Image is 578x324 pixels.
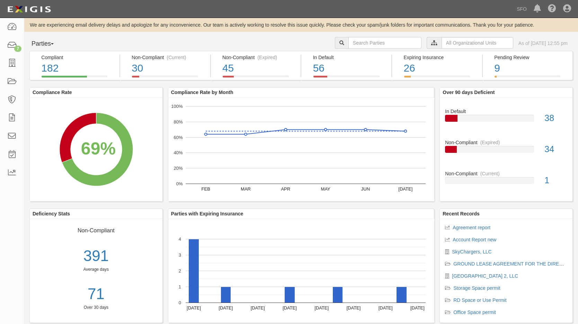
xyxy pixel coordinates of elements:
[30,283,162,305] a: 71
[480,139,500,146] div: (Expired)
[410,305,425,311] text: [DATE]
[513,2,530,16] a: SFO
[440,139,572,146] div: Non-Compliant
[41,61,114,76] div: 182
[179,268,181,274] text: 2
[494,54,567,61] div: Pending Review
[346,305,361,311] text: [DATE]
[30,98,162,201] svg: A chart.
[179,300,181,305] text: 0
[179,284,181,289] text: 1
[35,224,157,235] div: Non-Compliant
[132,61,205,76] div: 30
[201,186,210,192] text: FEB
[313,54,386,61] div: In Default
[445,103,567,139] a: In Default38
[187,305,201,311] text: [DATE]
[313,61,386,76] div: 56
[348,37,421,49] input: Search Parties
[518,40,568,47] div: As of [DATE] 12:55 pm
[440,103,572,115] div: In Default
[403,54,477,61] div: Expiring Insurance
[281,186,290,192] text: APR
[548,5,556,13] i: Help Center - Complianz
[453,297,506,303] a: RD Space or Use Permit
[452,249,491,254] a: SkyChargers, LLC
[14,46,21,52] div: 7
[5,3,53,16] img: logo-5460c22ac91f19d4615b14bd174203de0afe785f0fc80cf4dbbc73dc1793850b.png
[168,98,434,201] svg: A chart.
[494,61,567,76] div: 9
[378,305,392,311] text: [DATE]
[250,305,265,311] text: [DATE]
[314,305,329,311] text: [DATE]
[211,76,301,81] a: Non-Compliant(Expired)45
[81,137,116,161] div: 69%
[452,273,518,279] a: [GEOGRAPHIC_DATA] 2, LLC
[539,143,572,156] div: 34
[29,76,119,81] a: Compliant182
[174,119,183,124] text: 80%
[443,211,480,216] b: Recent Records
[171,211,243,216] b: Parties with Expiring Insurance
[168,219,434,323] svg: A chart.
[443,90,495,95] b: Over 90 days Deficient
[30,267,162,272] div: Average days
[539,174,572,187] div: 1
[321,186,330,192] text: MAY
[222,61,295,76] div: 45
[480,170,500,177] div: (Current)
[440,170,572,177] div: Non-Compliant
[445,139,567,170] a: Non-Compliant(Expired)34
[403,61,477,76] div: 26
[483,76,573,81] a: Pending Review9
[241,186,251,192] text: MAR
[453,225,490,230] a: Agreement report
[179,252,181,258] text: 3
[257,54,277,61] div: (Expired)
[179,237,181,242] text: 4
[120,76,210,81] a: Non-Compliant(Current)30
[222,54,295,61] div: Non-Compliant (Expired)
[41,54,114,61] div: Compliant
[453,285,500,291] a: Storage Space permit
[445,170,567,191] a: Non-Compliant(Current)1
[398,186,412,192] text: [DATE]
[24,21,578,28] div: We are experiencing email delivery delays and apologize for any inconvenience. Our team is active...
[33,211,70,216] b: Deficiency Stats
[174,166,183,171] text: 20%
[33,90,72,95] b: Compliance Rate
[171,90,233,95] b: Compliance Rate by Month
[174,135,183,140] text: 60%
[30,305,162,311] div: Over 30 days
[174,150,183,155] text: 40%
[171,104,183,109] text: 100%
[219,305,233,311] text: [DATE]
[392,76,482,81] a: Expiring Insurance26
[30,245,162,267] div: 391
[453,309,496,315] a: Office Space permit
[442,37,513,49] input: All Organizational Units
[283,305,297,311] text: [DATE]
[301,76,391,81] a: In Default56
[167,54,186,61] div: (Current)
[29,37,81,51] button: Parties
[132,54,205,61] div: Non-Compliant (Current)
[453,237,496,242] a: Account Report new
[539,112,572,124] div: 38
[176,181,183,186] text: 0%
[361,186,370,192] text: JUN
